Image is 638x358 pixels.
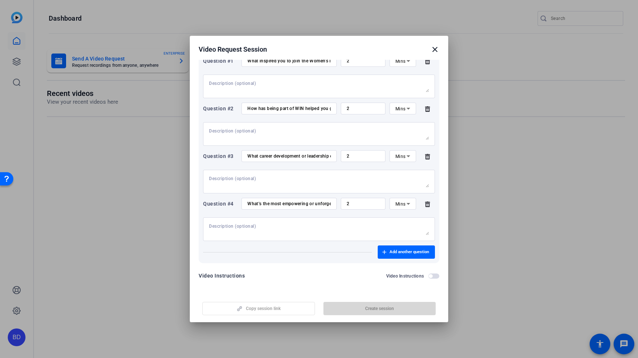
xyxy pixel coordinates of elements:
button: Add another question [378,245,435,259]
mat-icon: close [431,45,439,54]
span: Mins [395,59,406,64]
div: Video Instructions [199,271,245,280]
input: Enter your question here [247,201,331,207]
span: Mins [395,106,406,111]
h2: Video Instructions [386,273,424,279]
div: Question #2 [203,104,237,113]
input: Enter your question here [247,58,331,64]
span: Mins [395,154,406,159]
div: Question #1 [203,56,237,65]
input: Time [347,58,380,64]
input: Time [347,153,380,159]
div: Video Request Session [199,45,439,54]
input: Enter your question here [247,106,331,111]
div: Question #4 [203,199,237,208]
div: Question #3 [203,152,237,161]
span: Mins [395,202,406,207]
input: Time [347,201,380,207]
input: Enter your question here [247,153,331,159]
span: Add another question [390,249,429,255]
input: Time [347,106,380,111]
